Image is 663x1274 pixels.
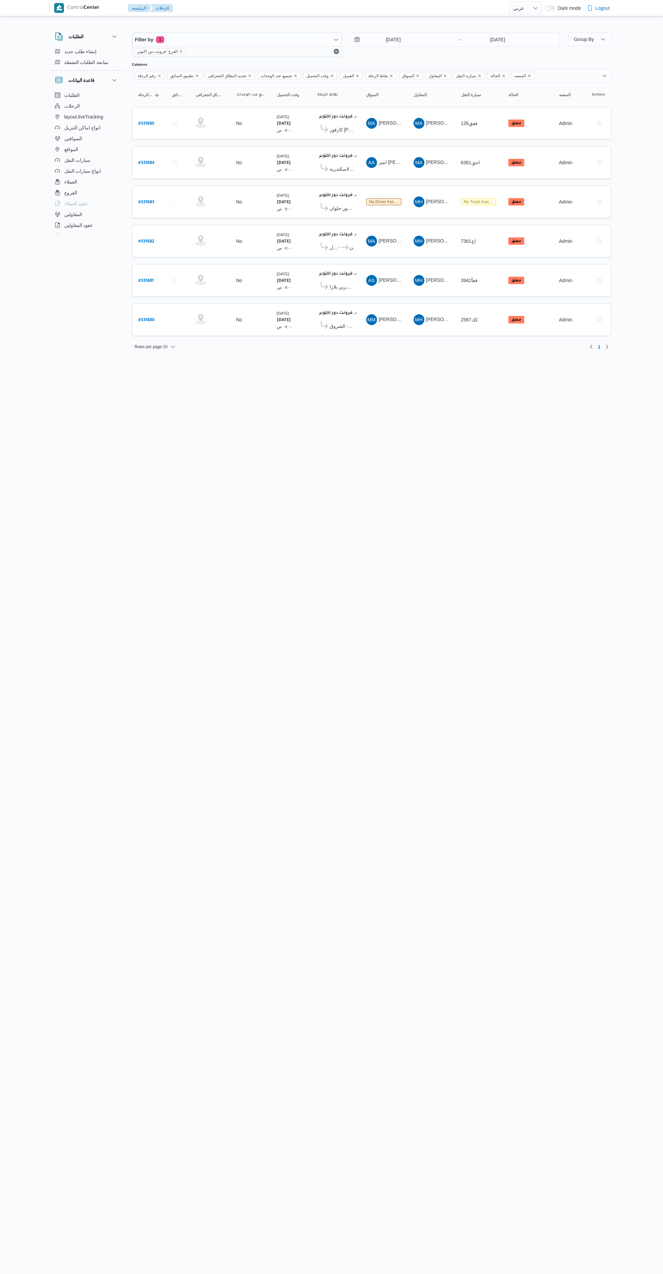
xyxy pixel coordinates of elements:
span: السواق [366,92,378,98]
span: MA [415,157,423,168]
span: المقاول [428,72,442,80]
span: [PERSON_NAME] [PERSON_NAME] [426,238,505,243]
button: الرحلات [150,4,173,12]
small: ٠٧:٠٠ ص [277,207,292,211]
span: Group By [574,37,594,42]
button: عقود المقاولين [52,220,121,231]
span: تجميع عدد الوحدات [258,72,301,79]
span: وقت التحميل [277,92,299,98]
span: الرحلات [64,102,80,110]
span: تحديد النطاق الجغرافى [208,72,246,80]
button: Remove سيارة النقل from selection in this group [478,74,482,78]
b: معلق [511,161,521,165]
span: العميل [343,72,354,80]
button: الرئيسيه [128,4,152,12]
div: No [236,277,242,283]
span: AA [368,157,375,168]
input: Press the down key to open a popover containing a calendar. [350,33,427,46]
span: رقم الرحلة; Sorted in descending order [138,92,153,98]
span: [PERSON_NAME] [379,277,418,283]
button: Remove العميل from selection in this group [355,74,359,78]
div: → [457,37,462,42]
button: Remove وقت التحميل from selection in this group [330,74,334,78]
div: Ameir Ahmad Abobkar Muhammad Muhammad Alamghaza [366,157,377,168]
button: Open list of options [602,73,607,79]
button: انواع اماكن التنزيل [52,122,121,133]
div: قاعدة البيانات [49,90,124,236]
span: العملاء [64,178,77,186]
button: Logout [584,1,613,15]
button: Remove رقم الرحلة from selection in this group [157,74,161,78]
small: [DATE] [277,154,289,158]
span: متابعة الطلبات النشطة [64,58,109,66]
button: المنصه [556,89,574,100]
span: إنشاء طلب جديد [64,47,97,56]
button: المقاول [411,89,451,100]
span: اجق6361 [461,160,480,165]
button: Rows per page:10 [132,343,178,351]
b: Center [84,5,100,11]
svg: Sorted in descending order [154,92,160,98]
button: Actions [594,275,605,286]
button: Actions [594,314,605,325]
button: الحاله [506,89,550,100]
span: وقت التحميل [303,72,337,79]
b: [DATE] [277,200,291,205]
button: تطبيق السائق [169,89,186,100]
button: المواقع [52,144,121,155]
small: [DATE] [277,272,289,276]
small: [DATE] [277,311,289,315]
div: Muhammad Altijana Hamid Aisa [366,118,377,129]
button: Remove [332,47,340,56]
div: Muhammad Abadalamunam HIshm Isamaail [414,157,424,168]
b: معلق [511,122,521,126]
span: سيارات النقل [64,156,91,164]
span: السواق [402,72,414,80]
a: #331683 [138,197,154,207]
b: فرونت دور اكتوبر [319,272,353,276]
button: السواق [363,89,404,100]
span: معلق [508,159,524,166]
span: امير [PERSON_NAME] [PERSON_NAME] [379,160,467,165]
div: Martdha Muhammad Alhusan Yousf [366,314,377,325]
b: # 331685 [138,122,154,126]
button: Next page [603,343,611,351]
button: إنشاء طلب جديد [52,46,121,57]
span: [PERSON_NAME] [PERSON_NAME] [426,120,505,126]
span: معلق [508,277,524,284]
button: Actions [594,118,605,129]
span: [PERSON_NAME] [PERSON_NAME] [426,277,505,283]
input: Press the down key to open a popover containing a calendar. [464,33,531,46]
small: ١٠:٤٨ م [354,271,367,275]
b: فرونت دور اكتوبر [319,154,353,158]
span: الفروع [64,189,77,197]
span: المواقع [64,145,78,153]
span: Logout [595,4,610,12]
span: Admin [559,199,573,205]
div: Muhammad Hasani Muhammad Ibrahem [414,236,424,247]
span: MA [368,236,375,247]
span: [PERSON_NAME] [379,317,418,322]
button: السواقين [52,133,121,144]
span: سيارة النقل [453,72,484,79]
span: المقاول [414,92,427,98]
a: #331684 [138,158,155,167]
button: layout.liveTracking [52,111,121,122]
span: [PERSON_NAME] [PERSON_NAME] [426,199,505,204]
button: Filter by1 active filters [132,33,341,46]
b: # 331682 [138,239,154,244]
span: تحديد النطاق الجغرافى [205,72,255,79]
button: المقاولين [52,209,121,220]
button: Actions [594,196,605,207]
span: MA [415,118,423,129]
span: السواقين [64,134,82,143]
span: [PERSON_NAME] [PERSON_NAME] [426,160,505,165]
button: سيارة النقل [458,89,499,100]
small: [DATE] [277,193,289,197]
span: MM [368,314,376,325]
span: عقود العملاء [64,199,88,208]
button: الطلبات [55,33,118,41]
span: 1 active filters [156,36,164,43]
span: عقود المقاولين [64,221,93,229]
span: انواع سيارات النقل [64,167,101,175]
